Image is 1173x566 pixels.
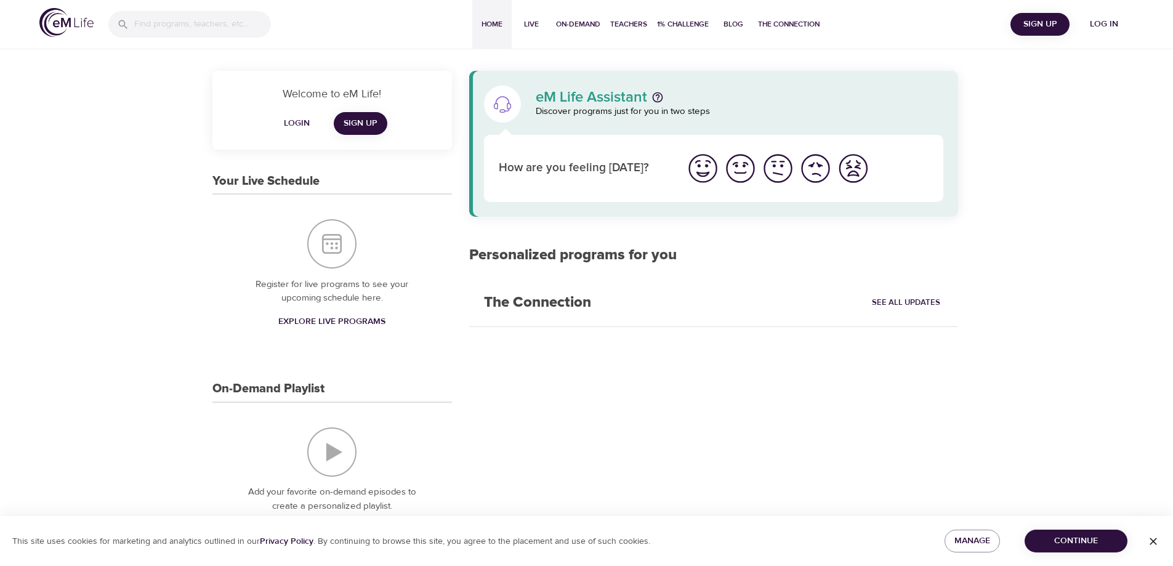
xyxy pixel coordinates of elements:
[610,18,647,31] span: Teachers
[499,160,669,177] p: How are you feeling [DATE]?
[134,11,271,38] input: Find programs, teachers, etc...
[1025,530,1127,552] button: Continue
[759,150,797,187] button: I'm feeling ok
[282,116,312,131] span: Login
[836,152,870,185] img: worst
[869,293,943,312] a: See All Updates
[724,152,757,185] img: good
[945,530,1000,552] button: Manage
[493,94,512,114] img: eM Life Assistant
[536,105,944,119] p: Discover programs just for you in two steps
[761,152,795,185] img: ok
[227,86,437,102] p: Welcome to eM Life!
[39,8,94,37] img: logo
[278,314,385,329] span: Explore Live Programs
[722,150,759,187] button: I'm feeling good
[797,150,834,187] button: I'm feeling bad
[954,533,990,549] span: Manage
[872,296,940,310] span: See All Updates
[277,112,316,135] button: Login
[799,152,832,185] img: bad
[260,536,313,547] a: Privacy Policy
[307,427,357,477] img: On-Demand Playlist
[536,90,647,105] p: eM Life Assistant
[719,18,748,31] span: Blog
[834,150,872,187] button: I'm feeling worst
[517,18,546,31] span: Live
[307,219,357,269] img: Your Live Schedule
[1034,533,1118,549] span: Continue
[1010,13,1070,36] button: Sign Up
[212,174,320,188] h3: Your Live Schedule
[556,18,600,31] span: On-Demand
[469,279,606,326] h2: The Connection
[657,18,709,31] span: 1% Challenge
[334,112,387,135] a: Sign Up
[684,150,722,187] button: I'm feeling great
[237,278,427,305] p: Register for live programs to see your upcoming schedule here.
[344,116,377,131] span: Sign Up
[1079,17,1129,32] span: Log in
[237,485,427,513] p: Add your favorite on-demand episodes to create a personalized playlist.
[758,18,820,31] span: The Connection
[1074,13,1134,36] button: Log in
[212,382,324,396] h3: On-Demand Playlist
[477,18,507,31] span: Home
[1015,17,1065,32] span: Sign Up
[273,310,390,333] a: Explore Live Programs
[686,152,720,185] img: great
[469,246,959,264] h2: Personalized programs for you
